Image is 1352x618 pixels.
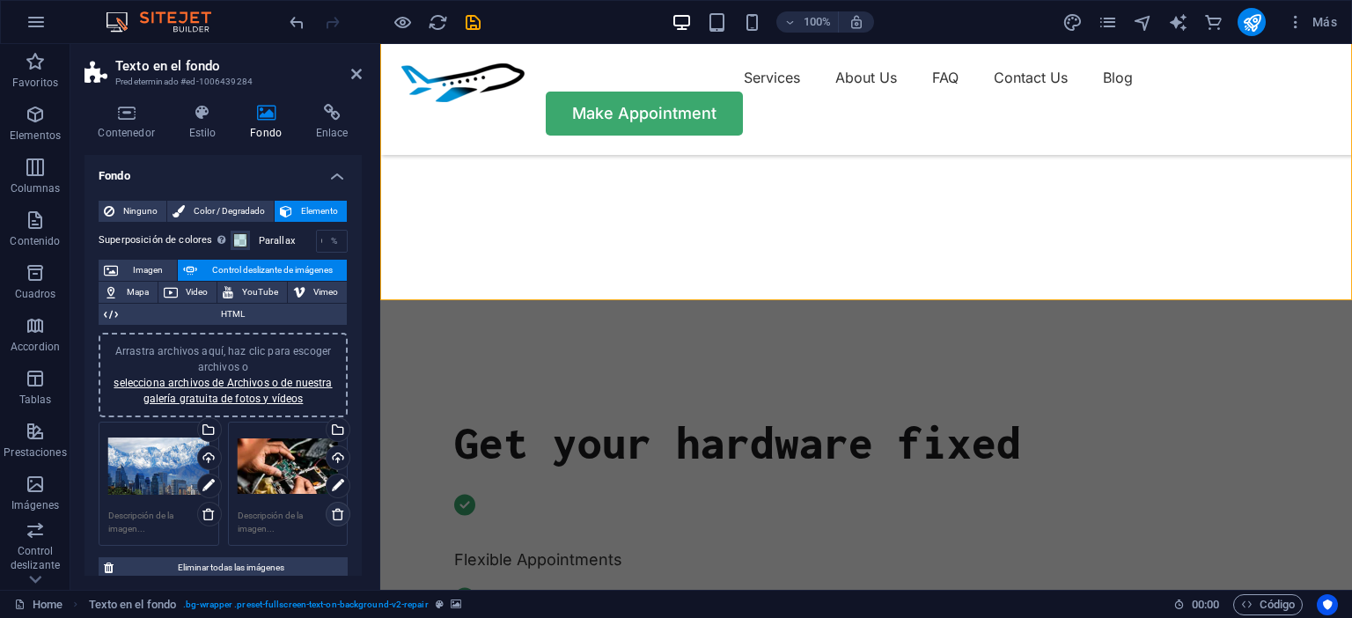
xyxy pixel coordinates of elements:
[89,594,461,615] nav: breadcrumb
[99,230,231,251] label: Superposición de colores
[11,181,61,195] p: Columnas
[451,600,461,609] i: Este elemento contiene un fondo
[190,201,268,222] span: Color / Degradado
[84,155,362,187] h4: Fondo
[183,594,428,615] span: . bg-wrapper .preset-fullscreen-text-on-background-v2-repair
[1097,11,1118,33] button: pages
[1098,12,1118,33] i: Páginas (Ctrl+Alt+S)
[1133,12,1153,33] i: Navegador
[115,74,327,90] h3: Predeterminado #ed-1006439284
[183,282,212,303] span: Video
[238,431,339,502] div: slide2-Olbu46AIeBoAWO9eiXW9sw.webp
[12,76,58,90] p: Favoritos
[849,14,864,30] i: Al redimensionar, ajustar el nivel de zoom automáticamente para ajustarse al dispositivo elegido.
[15,287,56,301] p: Cuadros
[11,340,60,354] p: Accordion
[803,11,831,33] h6: 100%
[1317,594,1338,615] button: Usercentrics
[123,304,342,325] span: HTML
[10,234,60,248] p: Contenido
[1233,594,1303,615] button: Código
[14,594,62,615] a: Haz clic para cancelar la selección y doble clic para abrir páginas
[1062,12,1083,33] i: Diseño (Ctrl+Alt+Y)
[1287,13,1337,31] span: Más
[11,498,59,512] p: Imágenes
[114,345,332,405] span: Arrastra archivos aquí, haz clic para escoger archivos o
[123,260,172,281] span: Imagen
[120,201,161,222] span: Ninguno
[101,11,233,33] img: Editor Logo
[239,282,282,303] span: YouTube
[167,201,274,222] button: Color / Degradado
[84,104,175,141] h4: Contenedor
[1241,594,1295,615] span: Código
[99,201,166,222] button: Ninguno
[428,12,448,33] i: Volver a cargar página
[1062,11,1083,33] button: design
[462,11,483,33] button: save
[99,304,347,325] button: HTML
[288,282,348,303] button: Vimeo
[286,11,307,33] button: undo
[1132,11,1153,33] button: navigator
[114,377,332,405] a: selecciona archivos de Archivos o de nuestra galería gratuita de fotos y vídeos
[108,431,209,502] div: 20220701_172356-4B_cavDZx2CAFvMBjWQFJg.jpg
[436,600,444,609] i: Este elemento es un preajuste personalizable
[10,129,61,143] p: Elementos
[158,282,217,303] button: Video
[1238,8,1266,36] button: publish
[1173,594,1220,615] h6: Tiempo de la sesión
[89,594,177,615] span: Haz clic para seleccionar y doble clic para editar
[175,104,237,141] h4: Estilo
[19,393,52,407] p: Tablas
[217,282,287,303] button: YouTube
[1204,598,1207,611] span: :
[237,104,303,141] h4: Fondo
[99,557,348,578] button: Eliminar todas las imágenes
[311,282,342,303] span: Vimeo
[776,11,839,33] button: 100%
[178,260,347,281] button: Control deslizante de imágenes
[1202,11,1223,33] button: commerce
[115,58,362,74] h2: Texto en el fondo
[1167,11,1188,33] button: text_generator
[322,231,347,252] div: %
[1280,8,1344,36] button: Más
[302,104,362,141] h4: Enlace
[298,201,342,222] span: Elemento
[287,12,307,33] i: Deshacer: Cambiar color de superposición (Ctrl+Z)
[99,260,177,281] button: Imagen
[119,557,342,578] span: Eliminar todas las imágenes
[463,12,483,33] i: Guardar (Ctrl+S)
[123,282,152,303] span: Mapa
[392,11,413,33] button: Haz clic para salir del modo de previsualización y seguir editando
[427,11,448,33] button: reload
[202,260,342,281] span: Control deslizante de imágenes
[99,282,158,303] button: Mapa
[1192,594,1219,615] span: 00 00
[259,236,316,246] label: Parallax
[4,445,66,460] p: Prestaciones
[275,201,347,222] button: Elemento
